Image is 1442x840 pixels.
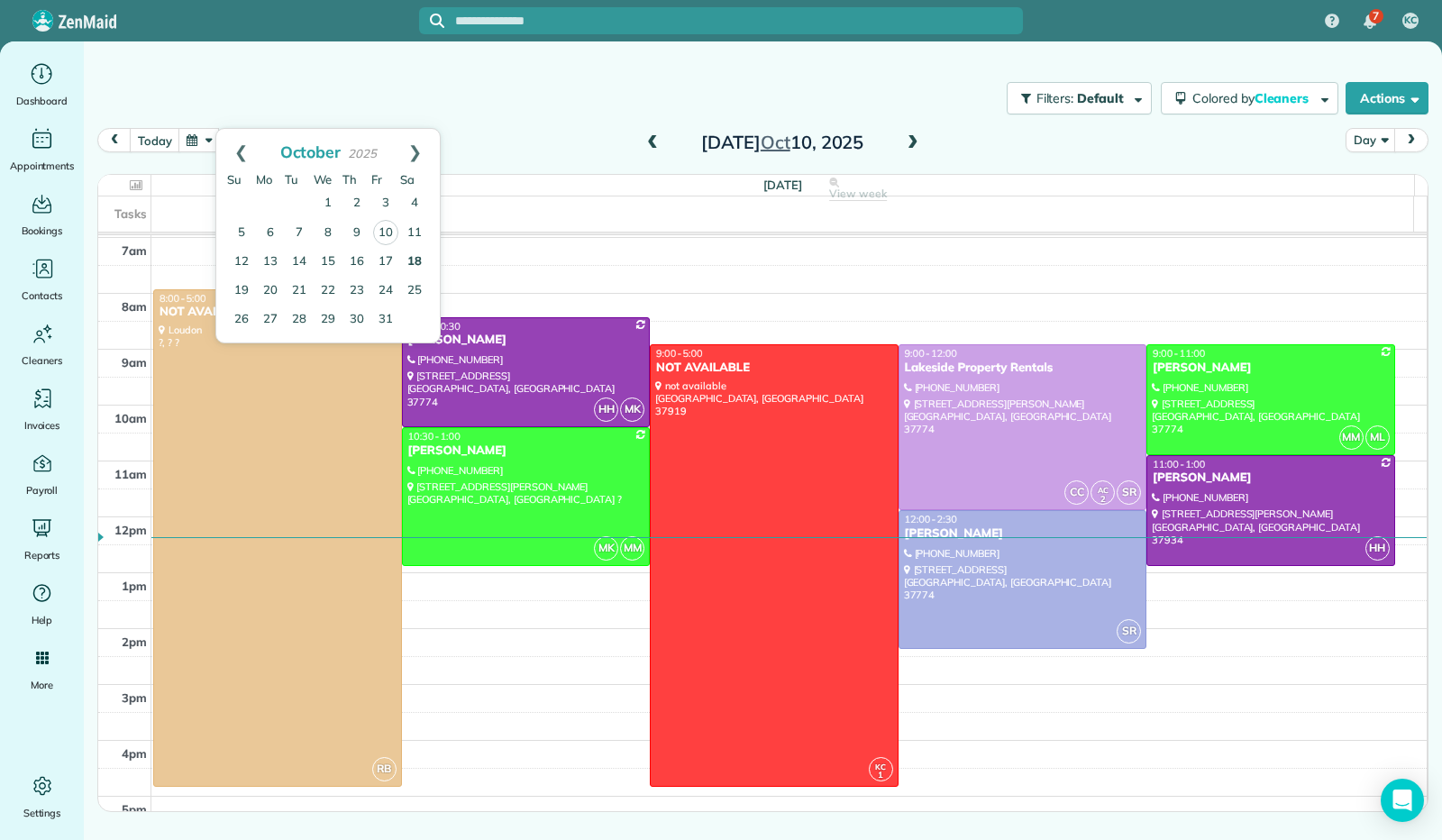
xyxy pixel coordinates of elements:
span: Cleaners [22,352,62,370]
span: ML [1365,425,1390,450]
a: 14 [285,248,314,277]
span: Default [1077,90,1125,106]
button: Focus search [419,14,444,28]
div: Open Intercom Messenger [1381,779,1424,822]
span: CC [1064,480,1089,505]
span: Oct [761,131,790,153]
span: 1pm [122,579,147,593]
span: RB [372,757,397,781]
a: 4 [400,189,429,218]
button: next [1394,128,1428,152]
span: View week [829,187,887,201]
span: Thursday [342,172,357,187]
div: [PERSON_NAME] [904,526,1142,542]
span: 10am [114,411,147,425]
a: Help [7,579,77,629]
span: Filters: [1036,90,1074,106]
span: Cleaners [1255,90,1312,106]
span: October [280,142,342,161]
span: Help [32,611,53,629]
a: Contacts [7,254,77,305]
a: 31 [371,306,400,334]
svg: Focus search [430,14,444,28]
span: Monday [256,172,272,187]
a: 27 [256,306,285,334]
span: SR [1117,480,1141,505]
span: KC [875,762,886,772]
span: MK [594,536,618,561]
span: 2pm [122,635,147,649]
span: 11am [114,467,147,481]
span: 9:00 - 5:00 [656,347,703,360]
span: More [31,676,53,694]
a: 12 [227,248,256,277]
a: 23 [342,277,371,306]
a: 10 [373,220,398,245]
div: [PERSON_NAME] [1152,361,1390,376]
span: 12pm [114,523,147,537]
span: Payroll [26,481,59,499]
a: 25 [400,277,429,306]
span: 12:00 - 2:30 [905,513,957,525]
a: 5 [227,219,256,248]
span: Bookings [22,222,63,240]
a: 24 [371,277,400,306]
span: Sunday [227,172,242,187]
a: 20 [256,277,285,306]
a: 11 [400,219,429,248]
span: Colored by [1192,90,1315,106]
span: 11:00 - 1:00 [1153,458,1205,470]
span: 10:30 - 1:00 [408,430,461,443]
span: 3pm [122,690,147,705]
span: 7 [1373,9,1379,23]
a: 18 [400,248,429,277]
div: [PERSON_NAME] [407,443,645,459]
a: Bookings [7,189,77,240]
span: 4pm [122,746,147,761]
span: Dashboard [16,92,68,110]
span: SR [1117,619,1141,644]
a: Invoices [7,384,77,434]
a: 15 [314,248,342,277]
span: MK [620,397,644,422]
a: 28 [285,306,314,334]
span: 8am [122,299,147,314]
a: 17 [371,248,400,277]
span: Invoices [24,416,60,434]
span: MM [620,536,644,561]
span: 5pm [122,802,147,817]
span: 8:00 - 5:00 [160,292,206,305]
a: 2 [342,189,371,218]
button: Actions [1346,82,1428,114]
span: Settings [23,804,61,822]
a: Dashboard [7,59,77,110]
a: 9 [342,219,371,248]
span: 7am [122,243,147,258]
button: today [130,128,179,152]
span: Wednesday [314,172,332,187]
a: 13 [256,248,285,277]
button: Filters: Default [1007,82,1152,114]
h2: [DATE] 10, 2025 [670,132,895,152]
span: 9:00 - 11:00 [1153,347,1205,360]
small: 1 [870,767,892,784]
a: 16 [342,248,371,277]
a: Filters: Default [998,82,1152,114]
span: 9:00 - 12:00 [905,347,957,360]
button: Colored byCleaners [1161,82,1338,114]
span: Tasks [114,206,147,221]
a: Prev [216,129,266,174]
a: Cleaners [7,319,77,370]
small: 2 [1091,491,1114,508]
div: 7 unread notifications [1351,2,1389,41]
a: Appointments [7,124,77,175]
span: Tuesday [285,172,298,187]
span: AC [1098,485,1109,495]
div: NOT AVAILABLE [655,361,893,376]
a: 29 [314,306,342,334]
span: KC [1404,14,1417,28]
span: Appointments [10,157,75,175]
span: Contacts [22,287,62,305]
button: Day [1346,128,1395,152]
a: Payroll [7,449,77,499]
